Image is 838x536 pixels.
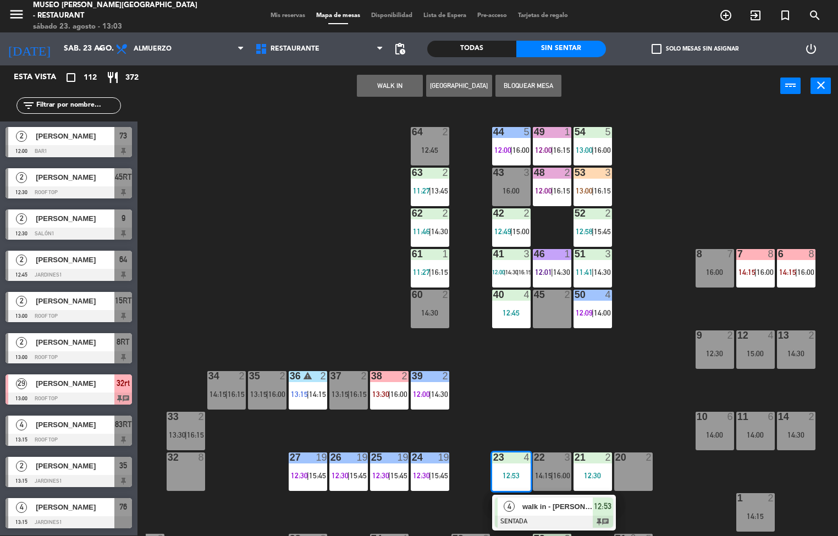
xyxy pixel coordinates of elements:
[429,186,431,195] span: |
[187,430,204,439] span: 16:15
[115,170,132,184] span: 45RT
[605,127,611,137] div: 5
[472,13,512,19] span: Pre-acceso
[249,371,250,381] div: 35
[388,390,390,399] span: |
[303,371,312,380] i: warning
[119,253,127,266] span: 64
[36,172,114,183] span: [PERSON_NAME]
[125,71,139,84] span: 372
[271,45,319,53] span: Restaurante
[605,208,611,218] div: 2
[779,9,792,22] i: turned_in_not
[495,75,561,97] button: Bloquear Mesa
[119,129,127,142] span: 73
[418,13,472,19] span: Lista de Espera
[737,330,738,340] div: 12
[777,431,815,439] div: 14:30
[737,493,738,503] div: 1
[413,186,430,195] span: 11:27
[564,452,571,462] div: 3
[493,452,494,462] div: 23
[36,130,114,142] span: [PERSON_NAME]
[33,21,201,32] div: sábado 23. agosto - 13:03
[119,459,127,472] span: 35
[575,290,575,300] div: 50
[510,227,512,236] span: |
[494,146,511,154] span: 12:00
[16,378,27,389] span: 29
[16,296,27,307] span: 2
[553,146,570,154] span: 16:15
[442,127,449,137] div: 2
[493,208,494,218] div: 42
[576,227,593,236] span: 12:58
[250,390,267,399] span: 13:15
[736,431,775,439] div: 14:00
[768,412,774,422] div: 6
[16,461,27,472] span: 2
[505,269,518,275] span: 14:30
[279,371,286,381] div: 2
[16,337,27,348] span: 2
[348,471,350,480] span: |
[356,452,367,462] div: 19
[492,269,505,275] span: 12:00
[737,249,738,259] div: 7
[808,9,822,22] i: search
[350,390,367,399] span: 16:15
[576,268,593,277] span: 11:41
[512,13,574,19] span: Tarjetas de regalo
[431,268,448,277] span: 16:15
[564,127,571,137] div: 1
[719,9,732,22] i: add_circle_outline
[652,44,661,54] span: check_box_outline_blank
[493,290,494,300] div: 40
[512,227,530,236] span: 15:00
[523,290,530,300] div: 4
[605,249,611,259] div: 3
[523,168,530,178] div: 3
[551,268,553,277] span: |
[372,471,389,480] span: 12:30
[551,186,553,195] span: |
[576,186,593,195] span: 13:00
[575,168,575,178] div: 53
[115,418,132,431] span: 83RT
[594,227,611,236] span: 15:45
[36,419,114,430] span: [PERSON_NAME]
[442,249,449,259] div: 1
[442,290,449,300] div: 2
[413,268,430,277] span: 11:27
[652,44,738,54] label: Solo mesas sin asignar
[225,390,228,399] span: |
[575,208,575,218] div: 52
[808,249,815,259] div: 8
[198,452,205,462] div: 8
[117,377,130,390] span: 32rt
[736,350,775,357] div: 15:00
[523,452,530,462] div: 4
[777,350,815,357] div: 14:30
[390,390,407,399] span: 16:00
[115,294,132,307] span: 15RT
[736,512,775,520] div: 14:15
[309,390,326,399] span: 14:15
[727,412,734,422] div: 6
[727,330,734,340] div: 2
[134,45,172,53] span: Almuerzo
[442,371,449,381] div: 2
[16,419,27,430] span: 4
[780,78,801,94] button: power_input
[768,493,774,503] div: 2
[795,268,797,277] span: |
[388,471,390,480] span: |
[426,75,492,97] button: [GEOGRAPHIC_DATA]
[320,371,327,381] div: 2
[814,79,828,92] i: close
